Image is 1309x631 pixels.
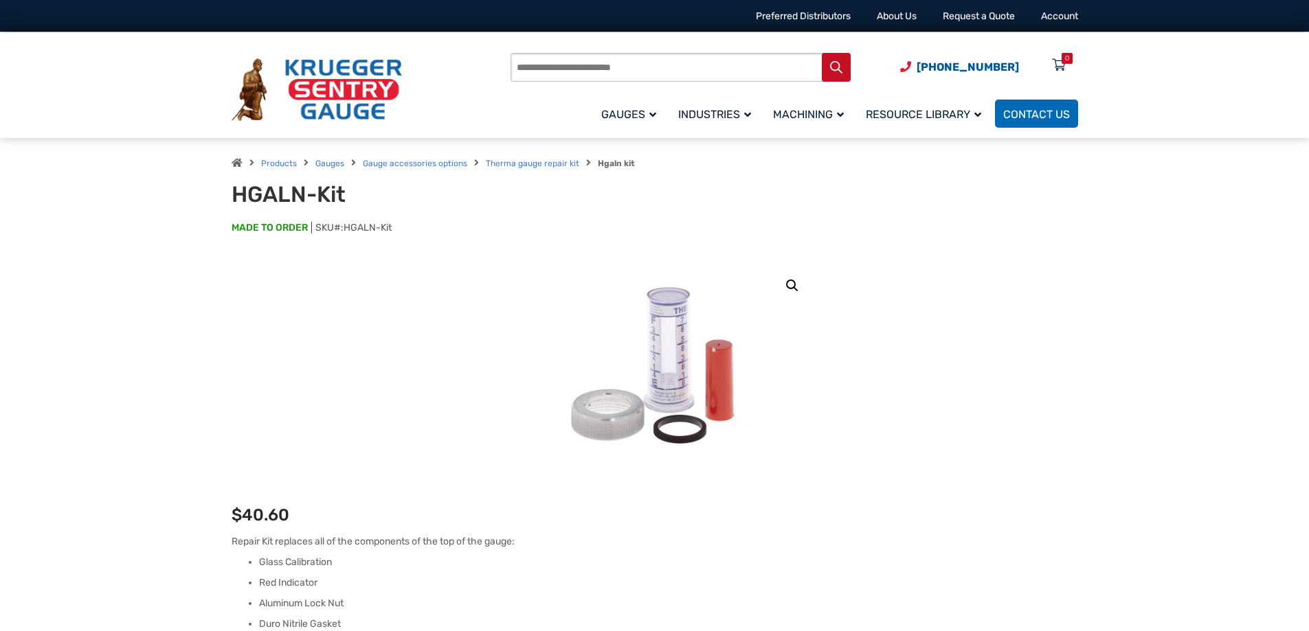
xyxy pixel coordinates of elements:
[773,108,844,121] span: Machining
[780,273,805,298] a: View full-screen image gallery
[756,10,851,22] a: Preferred Distributors
[486,159,579,168] a: Therma gauge repair kit
[552,262,758,468] img: HGALN-Kit
[261,159,297,168] a: Products
[765,97,858,130] a: Machining
[344,222,392,233] span: HGALN-Kit
[943,10,1015,22] a: Request a Quote
[232,58,402,122] img: Krueger Sentry Gauge
[315,159,344,168] a: Gauges
[259,555,1078,569] li: Glass Calibration
[311,222,392,233] span: SKU#:
[259,597,1078,610] li: Aluminum Lock Nut
[232,181,570,207] h1: HGALN-Kit
[363,159,467,168] a: Gauge accessories options
[601,108,656,121] span: Gauges
[678,108,751,121] span: Industries
[858,97,995,130] a: Resource Library
[1065,53,1069,64] div: 0
[259,576,1078,590] li: Red Indicator
[877,10,917,22] a: About Us
[900,58,1019,76] a: Phone Number (920) 434-8860
[670,97,765,130] a: Industries
[995,100,1078,128] a: Contact Us
[232,505,289,525] bdi: 40.60
[232,534,1078,549] p: Repair Kit replaces all of the components of the top of the gauge:
[917,60,1019,73] span: [PHONE_NUMBER]
[1003,108,1070,121] span: Contact Us
[259,617,1078,631] li: Duro Nitrile Gasket
[1041,10,1078,22] a: Account
[593,97,670,130] a: Gauges
[598,159,635,168] strong: Hgaln kit
[866,108,981,121] span: Resource Library
[232,505,242,525] span: $
[232,221,308,235] span: MADE TO ORDER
